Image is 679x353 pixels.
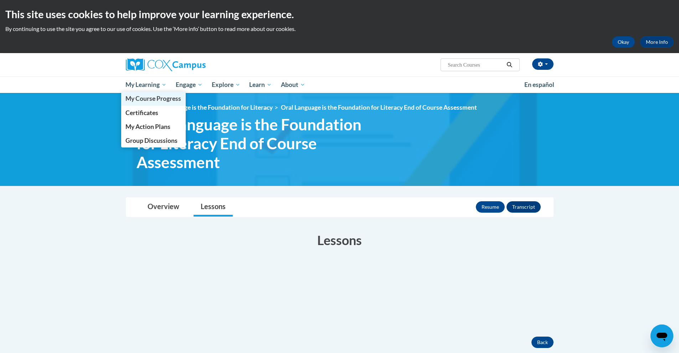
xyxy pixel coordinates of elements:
[126,58,206,71] img: Cox Campus
[276,77,310,93] a: About
[125,137,178,144] span: Group Discussions
[650,325,673,347] iframe: Button to launch messaging window
[121,92,186,105] a: My Course Progress
[125,81,166,89] span: My Learning
[245,77,276,93] a: Learn
[121,134,186,147] a: Group Discussions
[137,115,382,171] span: Oral Language is the Foundation for Literacy End of Course Assessment
[194,198,233,217] a: Lessons
[126,231,554,249] h3: Lessons
[447,61,504,69] input: Search Courses
[524,81,554,88] span: En español
[5,25,674,33] p: By continuing to use the site you agree to our use of cookies. Use the ‘More info’ button to read...
[532,58,554,70] button: Account Settings
[640,36,674,48] a: More Info
[121,77,171,93] a: My Learning
[115,77,564,93] div: Main menu
[212,81,240,89] span: Explore
[5,7,674,21] h2: This site uses cookies to help improve your learning experience.
[151,104,273,111] a: Oral Language is the Foundation for Literacy
[281,104,477,111] span: Oral Language is the Foundation for Literacy End of Course Assessment
[171,77,207,93] a: Engage
[520,77,559,92] a: En español
[121,106,186,120] a: Certificates
[504,61,515,69] button: Search
[506,201,541,213] button: Transcript
[125,123,170,130] span: My Action Plans
[176,81,202,89] span: Engage
[140,198,186,217] a: Overview
[125,95,181,102] span: My Course Progress
[531,337,554,348] button: Back
[126,58,261,71] a: Cox Campus
[121,120,186,134] a: My Action Plans
[249,81,272,89] span: Learn
[612,36,635,48] button: Okay
[281,81,305,89] span: About
[476,201,505,213] button: Resume
[207,77,245,93] a: Explore
[125,109,158,116] span: Certificates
